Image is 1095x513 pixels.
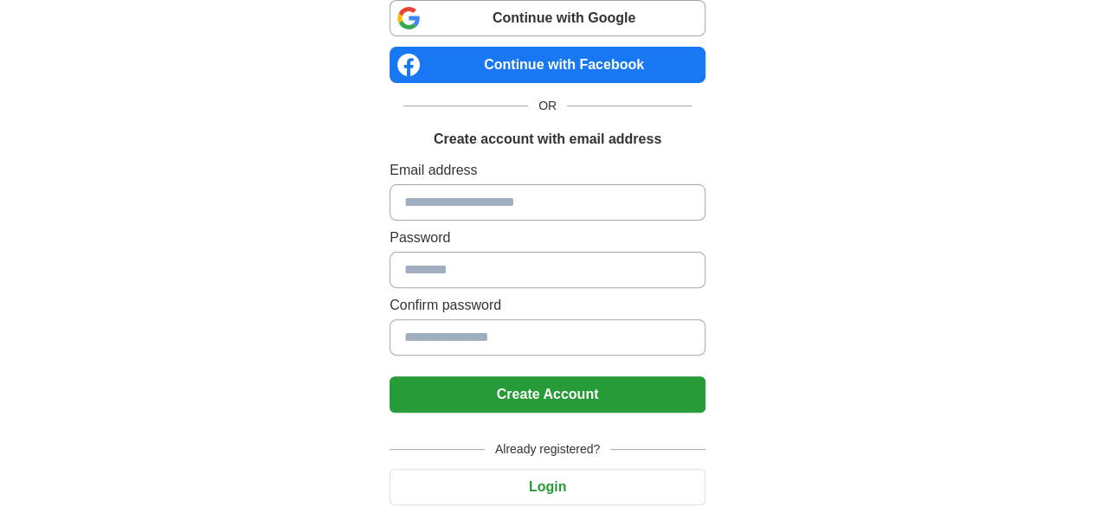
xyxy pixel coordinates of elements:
span: Already registered? [485,440,610,458]
h1: Create account with email address [434,129,661,150]
a: Continue with Facebook [390,47,705,83]
span: OR [528,97,567,115]
label: Confirm password [390,295,705,316]
label: Email address [390,160,705,181]
button: Create Account [390,376,705,413]
a: Login [390,479,705,494]
label: Password [390,228,705,248]
button: Login [390,469,705,505]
